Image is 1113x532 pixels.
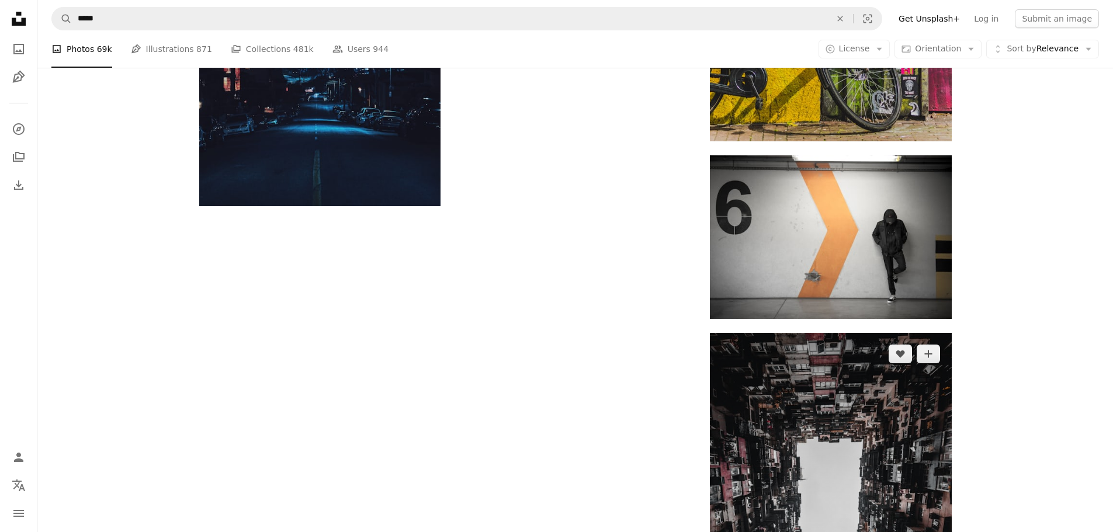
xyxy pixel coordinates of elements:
button: Sort byRelevance [986,40,1099,58]
button: Clear [827,8,853,30]
a: man leaning on white wall of the parking area [710,232,951,242]
a: Collections 481k [231,30,314,68]
a: worm's eye view of concrete buildings [710,508,951,519]
span: License [839,44,870,53]
button: Orientation [894,40,982,58]
button: License [819,40,890,58]
span: Relevance [1007,43,1079,55]
span: Sort by [1007,44,1036,53]
a: Log in [967,9,1005,28]
button: Visual search [854,8,882,30]
a: Illustrations 871 [131,30,212,68]
a: Home — Unsplash [7,7,30,33]
button: Like [889,345,912,363]
span: 871 [196,43,212,55]
a: Illustrations [7,65,30,89]
button: Add to Collection [917,345,940,363]
img: man leaning on white wall of the parking area [710,155,951,318]
button: Search Unsplash [52,8,72,30]
form: Find visuals sitewide [51,7,882,30]
a: Users 944 [332,30,389,68]
a: Log in / Sign up [7,446,30,469]
button: Language [7,474,30,497]
button: Menu [7,502,30,525]
span: 944 [373,43,389,55]
a: Explore [7,117,30,141]
span: Orientation [915,44,961,53]
span: 481k [293,43,314,55]
button: Submit an image [1015,9,1099,28]
a: Get Unsplash+ [892,9,967,28]
a: Download History [7,173,30,197]
a: Collections [7,145,30,169]
a: Photos [7,37,30,61]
